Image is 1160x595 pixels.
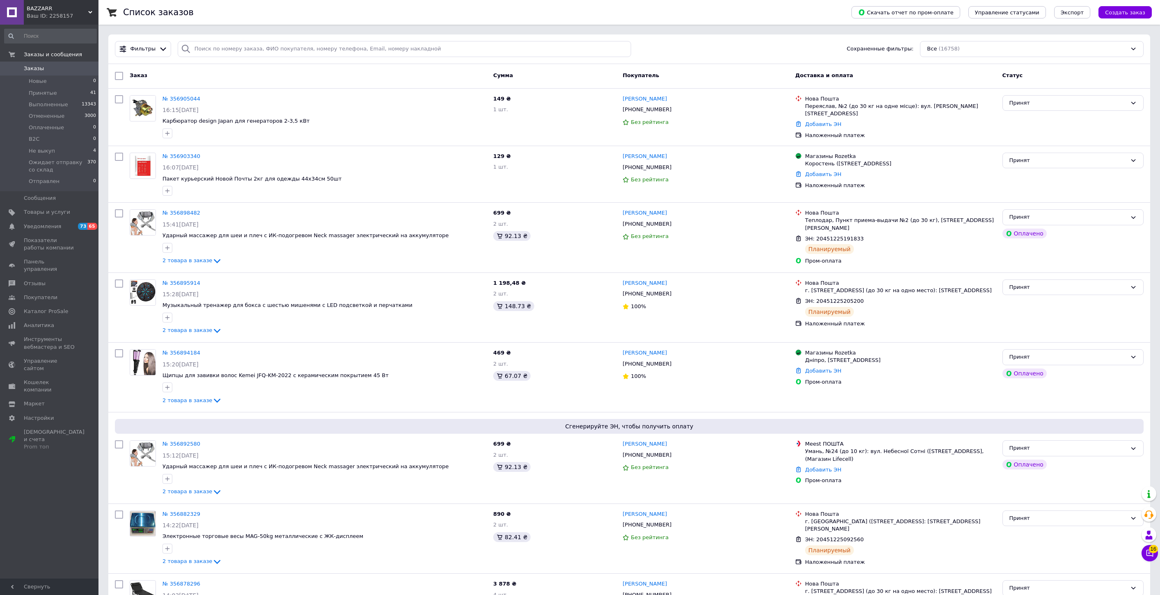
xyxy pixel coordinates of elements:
img: Фото товару [130,153,156,178]
div: Принят [1009,353,1127,362]
span: 16 [1149,543,1158,552]
a: Фото товару [130,510,156,537]
div: Нова Пошта [805,209,996,217]
div: Оплачено [1002,460,1047,469]
h1: Список заказов [123,7,194,17]
span: 4 [93,147,96,155]
span: Пакет курьерский Новой Почты 2кг для одежды 44х34см 50шт [162,176,342,182]
span: 699 ₴ [493,210,511,216]
div: Коростень ([STREET_ADDRESS] [805,160,996,167]
div: Нова Пошта [805,510,996,518]
span: Без рейтинга [631,534,668,540]
a: Создать заказ [1090,9,1152,15]
a: Фото товару [130,95,156,121]
div: Пром-оплата [805,477,996,484]
span: 1 198,48 ₴ [493,280,526,286]
span: Статус [1002,72,1023,78]
span: 14:22[DATE] [162,522,199,529]
span: Отзывы [24,280,46,287]
a: Фото товару [130,349,156,375]
span: Без рейтинга [631,233,668,239]
a: [PERSON_NAME] [622,279,667,287]
div: Prom топ [24,443,85,451]
a: Добавить ЭН [805,121,841,127]
button: Чат с покупателем16 [1142,545,1158,561]
a: № 356905044 [162,96,200,102]
div: Пром-оплата [805,378,996,386]
a: [PERSON_NAME] [622,440,667,448]
span: Управление статусами [975,9,1039,16]
span: Управление сайтом [24,357,76,372]
div: Принят [1009,584,1127,593]
div: Планируемый [805,307,854,317]
a: [PERSON_NAME] [622,510,667,518]
div: Оплачено [1002,229,1047,238]
a: № 356903340 [162,153,200,159]
button: Управление статусами [968,6,1046,18]
span: Сгенерируйте ЭН, чтобы получить оплату [118,422,1140,430]
a: [PERSON_NAME] [622,209,667,217]
span: 16:15[DATE] [162,107,199,113]
a: Ударный массажер для шеи и плеч с ИК-подогревом Neck massager электрический на аккумуляторе [162,463,449,469]
div: Нова Пошта [805,580,996,588]
div: 92.13 ₴ [493,231,531,241]
span: Выполненные [29,101,68,108]
span: (16758) [938,46,960,52]
span: 2 товара в заказе [162,327,212,334]
a: 2 товара в заказе [162,488,222,494]
span: Панель управления [24,258,76,273]
span: 73 [78,223,87,230]
span: Сохраненные фильтры: [847,45,914,53]
button: Создать заказ [1098,6,1152,18]
img: Фото товару [130,210,156,235]
a: № 356882329 [162,511,200,517]
span: Отмененные [29,112,64,120]
img: Фото товару [130,280,156,304]
div: 148.73 ₴ [493,301,534,311]
a: Фото товару [130,279,156,306]
div: Ваш ID: 2258157 [27,12,98,20]
div: г. [STREET_ADDRESS] (до 30 кг на одно место): [STREET_ADDRESS] [805,588,996,595]
div: 67.07 ₴ [493,371,531,381]
a: [PERSON_NAME] [622,95,667,103]
span: 2 шт. [493,221,508,227]
span: Ударный массажер для шеи и плеч с ИК-подогревом Neck massager электрический на аккумуляторе [162,232,449,238]
span: 13343 [82,101,96,108]
div: Магазины Rozetka [805,153,996,160]
span: Каталог ProSale [24,308,68,315]
div: Нова Пошта [805,279,996,287]
div: Оплачено [1002,368,1047,378]
div: Принят [1009,213,1127,222]
div: Планируемый [805,545,854,555]
span: 2 шт. [493,291,508,297]
a: № 356895914 [162,280,200,286]
span: 15:28[DATE] [162,291,199,297]
span: Сумма [493,72,513,78]
span: Принятые [29,89,57,97]
div: Наложенный платеж [805,132,996,139]
span: ЭН: 20451225205200 [805,298,864,304]
span: 2 товара в заказе [162,558,212,565]
div: Нова Пошта [805,95,996,103]
span: B2C [29,135,39,143]
span: Инструменты вебмастера и SEO [24,336,76,350]
div: Магазины Rozetka [805,349,996,357]
div: Наложенный платеж [805,558,996,566]
span: Аналитика [24,322,54,329]
div: Пром-оплата [805,257,996,265]
span: 129 ₴ [493,153,511,159]
span: 41 [90,89,96,97]
div: Наложенный платеж [805,320,996,327]
span: Показатели работы компании [24,237,76,252]
span: 15:20[DATE] [162,361,199,368]
span: Без рейтинга [631,464,668,470]
div: [PHONE_NUMBER] [621,162,673,173]
span: Маркет [24,400,45,407]
div: [PHONE_NUMBER] [621,519,673,530]
div: [PHONE_NUMBER] [621,450,673,460]
a: Щипцы для завивки волос Kemei JFQ-KM-2022 с керамическим покрытием 45 Вт [162,372,389,378]
a: Музыкальный тренажер для бокса с шестью мишенями с LED подсветкой и перчатками [162,302,412,308]
div: Принят [1009,514,1127,523]
span: 3 878 ₴ [493,581,516,587]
